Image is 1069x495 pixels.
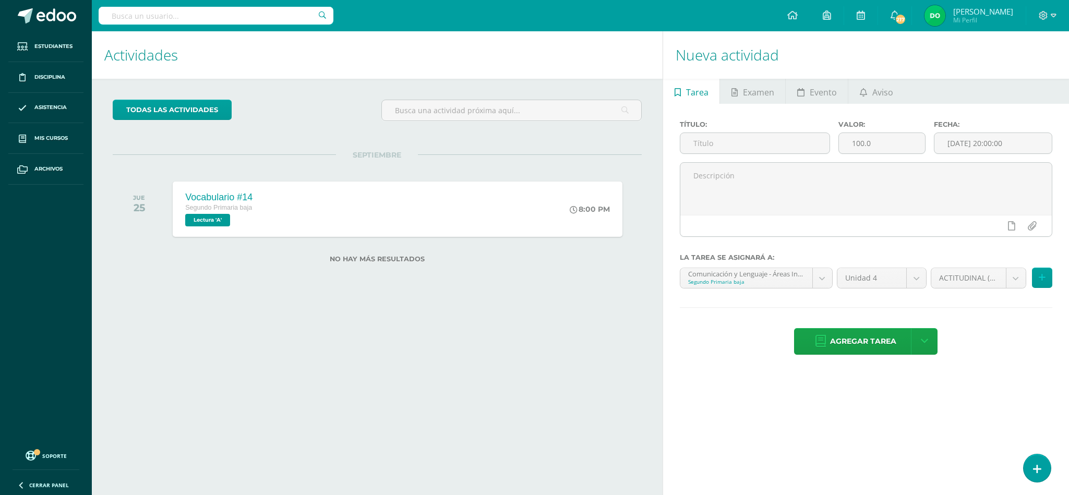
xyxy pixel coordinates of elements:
[786,79,848,104] a: Evento
[931,268,1026,288] a: ACTITUDINAL (10.0pts)
[810,80,837,105] span: Evento
[185,214,230,226] span: Lectura 'A'
[663,79,719,104] a: Tarea
[34,103,67,112] span: Asistencia
[686,80,708,105] span: Tarea
[924,5,945,26] img: 832e9e74216818982fa3af6e32aa3651.png
[34,42,73,51] span: Estudiantes
[838,120,926,128] label: Valor:
[336,150,418,160] span: SEPTIEMBRE
[688,278,804,285] div: Segundo Primaria baja
[382,100,641,120] input: Busca una actividad próxima aquí...
[185,204,252,211] span: Segundo Primaria baja
[42,452,67,460] span: Soporte
[8,62,83,93] a: Disciplina
[830,329,896,354] span: Agregar tarea
[133,194,145,201] div: JUE
[680,120,830,128] label: Título:
[8,154,83,185] a: Archivos
[743,80,774,105] span: Examen
[845,268,899,288] span: Unidad 4
[720,79,785,104] a: Examen
[676,31,1056,79] h1: Nueva actividad
[934,133,1052,153] input: Fecha de entrega
[8,93,83,124] a: Asistencia
[113,255,642,263] label: No hay más resultados
[8,31,83,62] a: Estudiantes
[839,133,925,153] input: Puntos máximos
[113,100,232,120] a: todas las Actividades
[99,7,333,25] input: Busca un usuario...
[570,204,610,214] div: 8:00 PM
[680,253,1052,261] label: La tarea se asignará a:
[34,73,65,81] span: Disciplina
[8,123,83,154] a: Mis cursos
[895,14,906,25] span: 217
[872,80,893,105] span: Aviso
[133,201,145,214] div: 25
[837,268,927,288] a: Unidad 4
[185,192,253,203] div: Vocabulario #14
[934,120,1052,128] label: Fecha:
[939,268,998,288] span: ACTITUDINAL (10.0pts)
[953,16,1013,25] span: Mi Perfil
[680,133,830,153] input: Título
[13,448,79,462] a: Soporte
[848,79,904,104] a: Aviso
[29,481,69,489] span: Cerrar panel
[953,6,1013,17] span: [PERSON_NAME]
[680,268,832,288] a: Comunicación y Lenguaje - Áreas Integradas 'A'Segundo Primaria baja
[34,134,68,142] span: Mis cursos
[688,268,804,278] div: Comunicación y Lenguaje - Áreas Integradas 'A'
[104,31,650,79] h1: Actividades
[34,165,63,173] span: Archivos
